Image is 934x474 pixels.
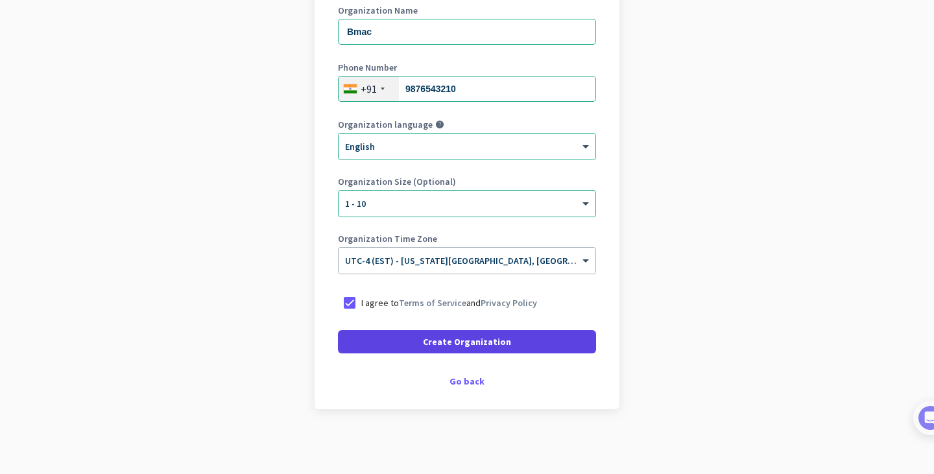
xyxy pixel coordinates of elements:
[361,296,537,309] p: I agree to and
[338,177,596,186] label: Organization Size (Optional)
[338,19,596,45] input: What is the name of your organization?
[361,82,377,95] div: +91
[481,297,537,309] a: Privacy Policy
[423,335,511,348] span: Create Organization
[338,76,596,102] input: 74104 10123
[338,120,433,129] label: Organization language
[338,330,596,353] button: Create Organization
[338,6,596,15] label: Organization Name
[338,63,596,72] label: Phone Number
[399,297,466,309] a: Terms of Service
[338,234,596,243] label: Organization Time Zone
[435,120,444,129] i: help
[338,377,596,386] div: Go back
